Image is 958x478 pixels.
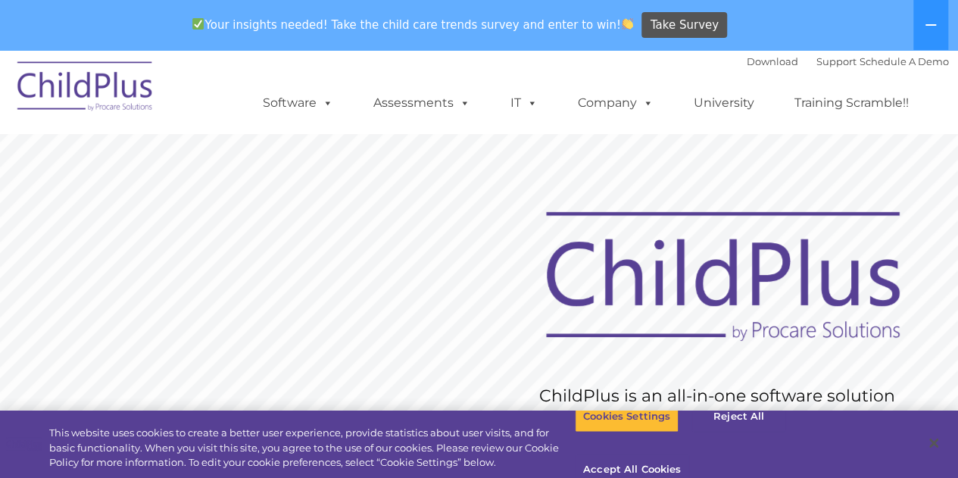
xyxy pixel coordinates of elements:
a: Company [563,88,669,118]
a: Training Scramble!! [779,88,924,118]
a: Software [248,88,348,118]
font: | [747,55,949,67]
a: University [679,88,769,118]
a: Download [747,55,798,67]
button: Close [917,426,950,460]
button: Cookies Settings [575,401,679,433]
a: Schedule A Demo [860,55,949,67]
img: ChildPlus by Procare Solutions [10,51,161,127]
button: Reject All [691,401,786,433]
span: Your insights needed! Take the child care trends survey and enter to win! [186,10,640,39]
img: 👏 [622,18,633,30]
img: ✅ [192,18,204,30]
div: This website uses cookies to create a better user experience, provide statistics about user visit... [49,426,575,470]
a: Assessments [358,88,485,118]
span: Take Survey [651,12,719,39]
a: Take Survey [641,12,727,39]
a: Support [816,55,857,67]
a: IT [495,88,553,118]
